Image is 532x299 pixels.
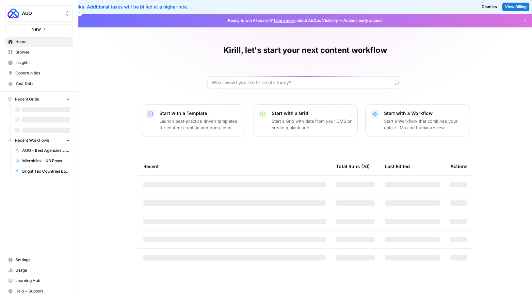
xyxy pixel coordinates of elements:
[5,57,73,68] a: Insights
[5,265,73,275] a: Usage
[5,135,73,145] button: Recent Workflows
[5,37,73,47] a: Home
[159,118,240,131] p: Launch best-practice driven templates for content creation and operations
[5,78,73,89] a: Your Data
[384,110,464,117] p: Start with a Workflow
[272,110,352,117] p: Start with a Grid
[15,96,39,102] span: Recent Grids
[5,255,73,265] a: Settings
[5,94,73,104] button: Recent Grids
[22,158,70,164] span: Microblink - KB Posts
[212,79,391,86] input: What would you like to create today?
[253,104,358,136] button: Start with a GridStart a Grid with data from your CMS or create a blank one
[450,157,468,175] div: Actions
[12,166,73,177] a: Bright Tax Countries Bottom Tier
[5,286,73,296] button: Help + Support
[15,39,70,45] span: Home
[502,3,529,11] a: View Billing
[22,168,70,174] span: Bright Tax Countries Bottom Tier
[15,49,70,55] span: Browse
[505,4,527,10] span: View Billing
[274,18,296,23] a: Learn more
[5,68,73,78] a: Opportunities
[15,267,70,273] span: Usage
[385,157,410,175] div: Last Edited
[365,104,470,136] button: Start with a WorkflowStart a Workflow that combines your data, LLMs and human review
[12,145,73,156] a: AUQ - Best Agencies Listicles
[15,60,70,66] span: Insights
[343,18,383,24] span: Actions early access
[22,10,61,17] span: AUQ
[223,45,387,55] h1: Kirill, let's start your next content workflow
[31,26,41,32] span: New
[15,137,49,143] span: Recent Workflows
[15,257,70,263] span: Settings
[479,3,500,11] button: Dismiss
[5,47,73,57] a: Browse
[8,8,19,19] img: AUQ Logo
[159,110,240,117] p: Start with a Template
[143,157,326,175] div: Recent
[5,275,73,286] a: Learning Hub
[272,118,352,131] p: Start a Grid with data from your CMS or create a blank one
[5,24,73,34] button: New
[228,18,338,24] span: Ready to win AI search? about AirOps Visibility
[15,278,70,284] span: Learning Hub
[482,4,497,10] span: Dismiss
[15,81,70,87] span: Your Data
[12,156,73,166] a: Microblink - KB Posts
[5,5,73,22] button: Workspace: AUQ
[336,157,370,175] div: Total Runs (7d)
[141,104,245,136] button: Start with a TemplateLaunch best-practice driven templates for content creation and operations
[22,148,70,153] span: AUQ - Best Agencies Listicles
[384,118,464,131] p: Start a Workflow that combines your data, LLMs and human review
[15,288,70,294] span: Help + Support
[15,70,70,76] span: Opportunities
[5,4,332,10] div: You've used your included tasks. Additional tasks will be billed at a higher rate.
